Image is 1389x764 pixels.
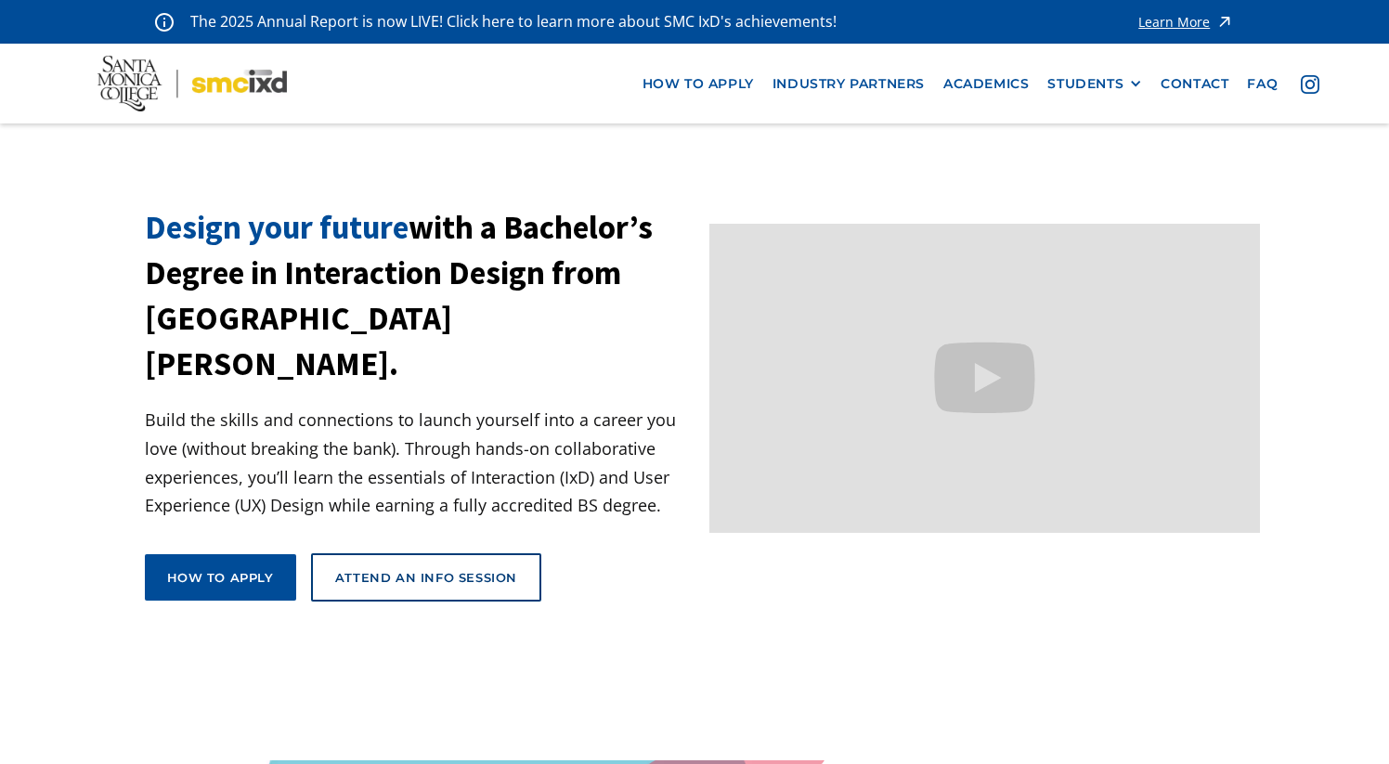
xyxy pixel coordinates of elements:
[1138,16,1210,29] div: Learn More
[311,553,541,602] a: Attend an Info Session
[155,12,174,32] img: icon - information - alert
[1238,67,1287,101] a: faq
[145,554,296,601] a: How to apply
[1047,76,1123,92] div: STUDENTS
[145,406,695,519] p: Build the skills and connections to launch yourself into a career you love (without breaking the ...
[335,569,517,586] div: Attend an Info Session
[145,207,409,248] span: Design your future
[934,67,1038,101] a: Academics
[763,67,934,101] a: industry partners
[97,56,287,111] img: Santa Monica College - SMC IxD logo
[1151,67,1238,101] a: contact
[709,224,1260,533] iframe: Design your future with a Bachelor's Degree in Interaction Design from Santa Monica College
[1138,9,1234,34] a: Learn More
[633,67,763,101] a: how to apply
[1301,75,1319,94] img: icon - instagram
[190,9,838,34] p: The 2025 Annual Report is now LIVE! Click here to learn more about SMC IxD's achievements!
[1047,76,1142,92] div: STUDENTS
[145,205,695,387] h1: with a Bachelor’s Degree in Interaction Design from [GEOGRAPHIC_DATA][PERSON_NAME].
[167,569,274,586] div: How to apply
[1215,9,1234,34] img: icon - arrow - alert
